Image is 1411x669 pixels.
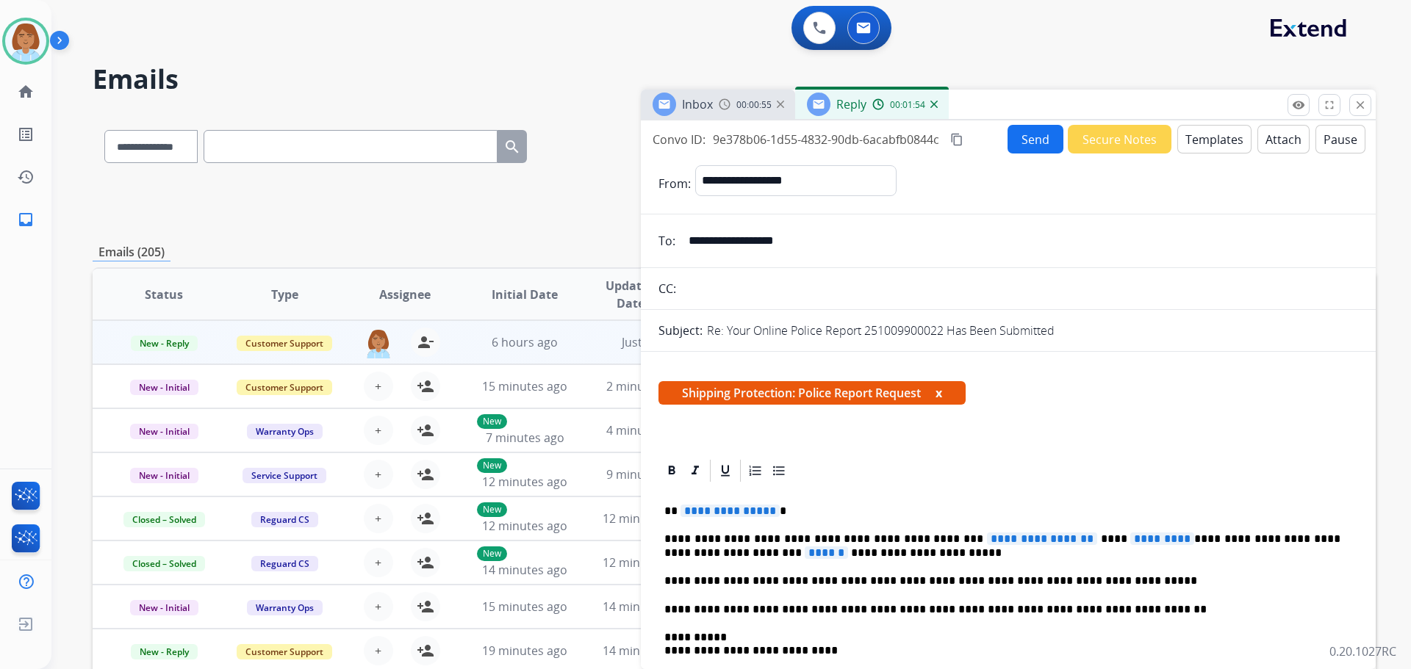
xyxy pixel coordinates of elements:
[653,131,705,148] p: Convo ID:
[130,424,198,439] span: New - Initial
[17,126,35,143] mat-icon: list_alt
[482,518,567,534] span: 12 minutes ago
[1292,98,1305,112] mat-icon: remove_red_eye
[658,381,966,405] span: Shipping Protection: Police Report Request
[364,592,393,621] button: +
[417,642,434,659] mat-icon: person_add
[606,378,685,394] span: 2 minutes ago
[364,636,393,665] button: +
[1354,98,1367,112] mat-icon: close
[123,556,205,571] span: Closed – Solved
[131,336,198,351] span: New - Reply
[375,642,381,659] span: +
[17,168,35,186] mat-icon: history
[707,322,1055,339] p: Re: Your Online Police Report 251009900022 Has Been Submitted
[364,548,393,577] button: +
[375,422,381,439] span: +
[603,643,688,659] span: 14 minutes ago
[247,424,323,439] span: Warranty Ops
[251,512,318,527] span: Reguard CS
[145,286,183,303] span: Status
[271,286,298,303] span: Type
[736,99,772,111] span: 00:00:55
[364,504,393,533] button: +
[606,466,685,482] span: 9 minutes ago
[417,422,434,439] mat-icon: person_add
[417,554,434,571] mat-icon: person_add
[1257,125,1310,153] button: Attach
[603,510,688,527] span: 12 minutes ago
[375,510,381,527] span: +
[597,277,664,312] span: Updated Date
[123,512,205,527] span: Closed – Solved
[379,286,431,303] span: Assignee
[131,644,198,659] span: New - Reply
[417,377,434,395] mat-icon: person_add
[684,460,706,482] div: Italic
[247,600,323,615] span: Warranty Ops
[1315,125,1365,153] button: Pause
[477,458,507,473] p: New
[482,599,567,615] span: 15 minutes ago
[936,384,942,402] button: x
[482,643,567,659] span: 19 minutes ago
[661,460,683,482] div: Bold
[1177,125,1252,153] button: Templates
[482,562,567,578] span: 14 minutes ago
[5,21,46,62] img: avatar
[713,131,939,148] span: 9e378b06-1d55-4832-90db-6acabfb0844c
[890,99,925,111] span: 00:01:54
[658,322,703,339] p: Subject:
[603,554,688,571] span: 12 minutes ago
[17,211,35,228] mat-icon: inbox
[606,422,685,438] span: 4 minutes ago
[130,468,198,483] span: New - Initial
[477,414,507,429] p: New
[1008,125,1063,153] button: Send
[251,556,318,571] span: Reguard CS
[1329,643,1396,660] p: 0.20.1027RC
[93,243,170,261] p: Emails (205)
[130,380,198,395] span: New - Initial
[237,644,332,659] span: Customer Support
[603,599,688,615] span: 14 minutes ago
[17,83,35,101] mat-icon: home
[1068,125,1171,153] button: Secure Notes
[836,96,866,112] span: Reply
[130,600,198,615] span: New - Initial
[237,380,332,395] span: Customer Support
[364,460,393,489] button: +
[658,232,675,250] p: To:
[492,334,558,350] span: 6 hours ago
[477,502,507,517] p: New
[375,554,381,571] span: +
[364,372,393,401] button: +
[417,598,434,615] mat-icon: person_add
[417,510,434,527] mat-icon: person_add
[682,96,713,112] span: Inbox
[364,328,393,358] img: agent-avatar
[950,133,963,146] mat-icon: content_copy
[503,138,521,156] mat-icon: search
[477,546,507,561] p: New
[243,468,326,483] span: Service Support
[622,334,669,350] span: Just now
[237,336,332,351] span: Customer Support
[375,466,381,483] span: +
[714,460,736,482] div: Underline
[486,430,564,446] span: 7 minutes ago
[417,466,434,483] mat-icon: person_add
[375,377,381,395] span: +
[658,280,676,297] p: CC:
[482,474,567,490] span: 12 minutes ago
[768,460,790,482] div: Bullet List
[482,378,567,394] span: 15 minutes ago
[1323,98,1336,112] mat-icon: fullscreen
[492,286,558,303] span: Initial Date
[744,460,766,482] div: Ordered List
[417,333,434,351] mat-icon: person_remove
[375,598,381,615] span: +
[658,175,691,192] p: From:
[364,416,393,445] button: +
[93,65,1376,94] h2: Emails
